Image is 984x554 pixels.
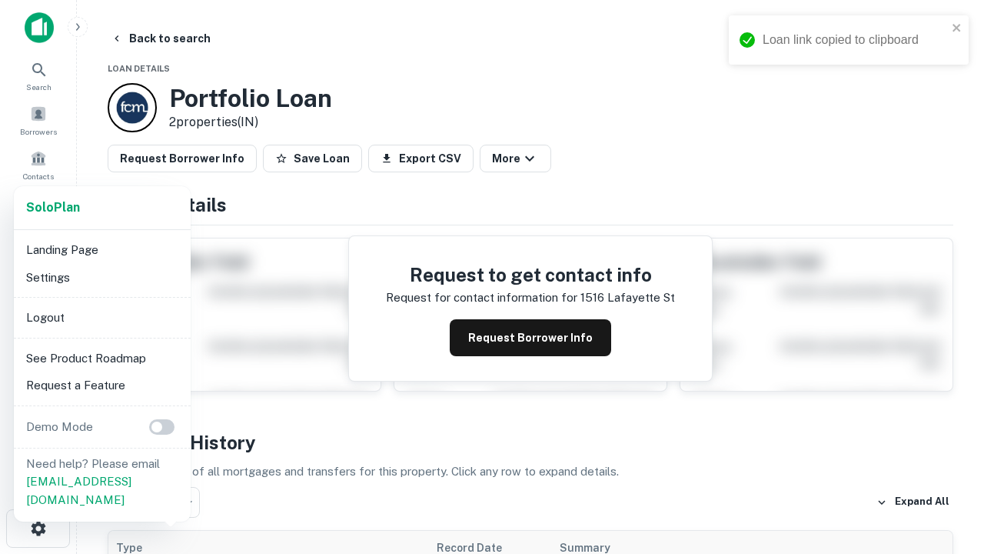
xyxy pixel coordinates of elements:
[952,22,962,36] button: close
[20,345,184,372] li: See Product Roadmap
[26,475,131,506] a: [EMAIL_ADDRESS][DOMAIN_NAME]
[907,382,984,456] iframe: Chat Widget
[20,236,184,264] li: Landing Page
[26,199,80,217] a: SoloPlan
[20,304,184,332] li: Logout
[763,31,947,49] div: Loan link copied to clipboard
[20,372,184,399] li: Request a Feature
[20,418,99,436] p: Demo Mode
[20,264,184,292] li: Settings
[26,200,80,215] strong: Solo Plan
[26,455,178,509] p: Need help? Please email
